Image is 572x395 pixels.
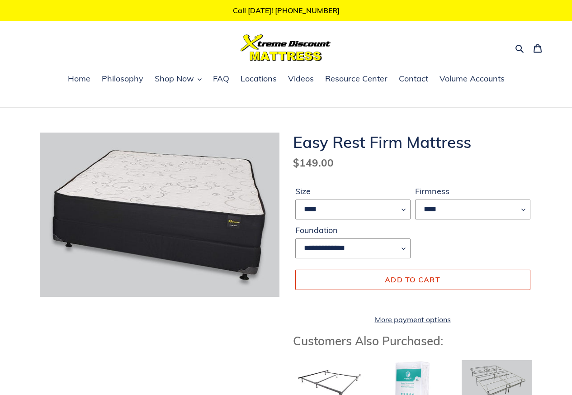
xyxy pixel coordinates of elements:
label: Firmness [415,185,530,197]
h1: Easy Rest Firm Mattress [293,133,533,152]
a: Home [63,72,95,86]
button: Shop Now [150,72,206,86]
span: Locations [241,73,277,84]
span: Shop Now [155,73,194,84]
span: Philosophy [102,73,143,84]
span: Contact [399,73,428,84]
a: Videos [284,72,318,86]
span: Resource Center [325,73,388,84]
button: Add to cart [295,270,530,290]
a: Volume Accounts [435,72,509,86]
span: Videos [288,73,314,84]
span: Home [68,73,90,84]
span: $149.00 [293,156,334,169]
a: Philosophy [97,72,148,86]
label: Size [295,185,411,197]
span: FAQ [213,73,229,84]
h3: Customers Also Purchased: [293,334,533,348]
a: More payment options [295,314,530,325]
a: Contact [394,72,433,86]
span: Volume Accounts [440,73,505,84]
img: Xtreme Discount Mattress [241,34,331,61]
label: Foundation [295,224,411,236]
a: Resource Center [321,72,392,86]
a: Locations [236,72,281,86]
span: Add to cart [385,275,440,284]
img: Easy Rest Firm Mattress [40,133,279,296]
a: FAQ [208,72,234,86]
